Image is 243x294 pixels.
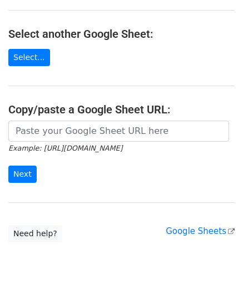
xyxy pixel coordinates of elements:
[8,103,235,116] h4: Copy/paste a Google Sheet URL:
[8,166,37,183] input: Next
[166,226,235,236] a: Google Sheets
[187,241,243,294] iframe: Chat Widget
[8,121,229,142] input: Paste your Google Sheet URL here
[8,27,235,41] h4: Select another Google Sheet:
[8,144,122,152] small: Example: [URL][DOMAIN_NAME]
[8,49,50,66] a: Select...
[8,225,62,242] a: Need help?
